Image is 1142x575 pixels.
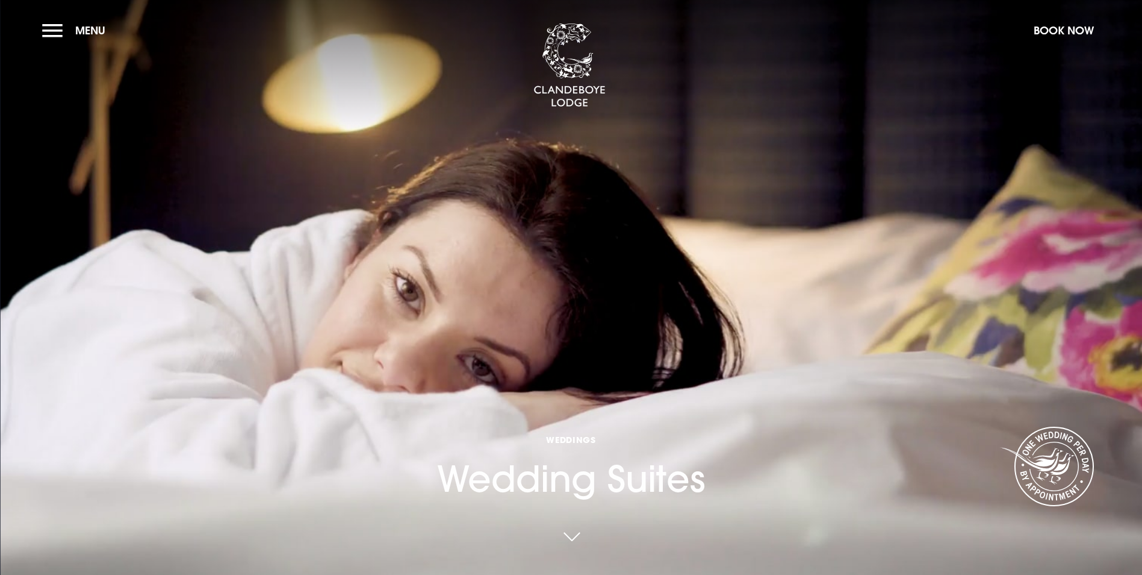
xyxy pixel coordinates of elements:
span: Menu [75,24,105,37]
button: Book Now [1028,17,1100,43]
img: Clandeboye Lodge [533,24,606,108]
h1: Wedding Suites [437,434,705,500]
button: Menu [42,17,111,43]
span: Weddings [437,434,705,445]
